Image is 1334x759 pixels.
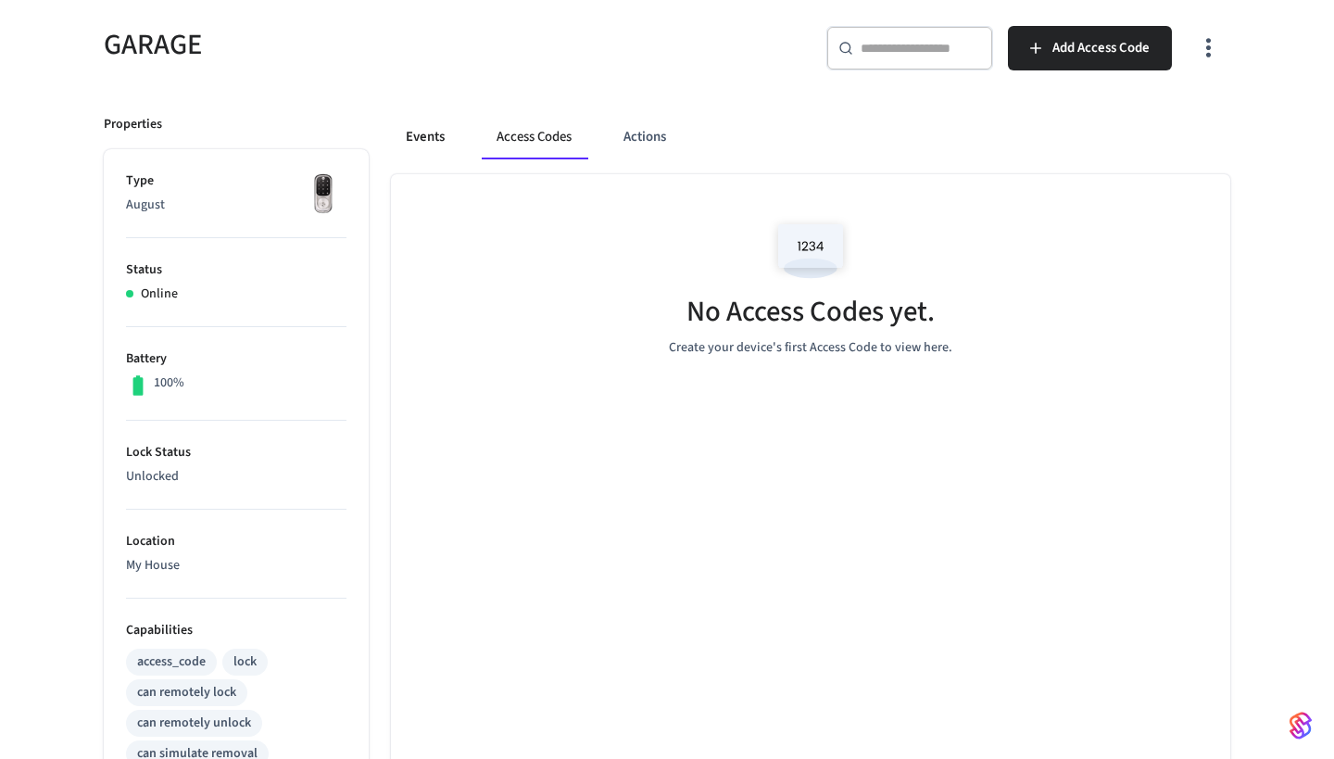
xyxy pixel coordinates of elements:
[126,260,346,280] p: Status
[126,349,346,369] p: Battery
[391,115,459,159] button: Events
[126,171,346,191] p: Type
[1290,711,1312,740] img: SeamLogoGradient.69752ec5.svg
[300,171,346,218] img: Yale Assure Touchscreen Wifi Smart Lock, Satin Nickel, Front
[126,467,346,487] p: Unlocked
[769,211,852,290] img: Access Codes Empty State
[104,115,162,134] p: Properties
[126,532,346,551] p: Location
[104,26,656,64] h5: GARAGE
[137,683,236,702] div: can remotely lock
[482,115,586,159] button: Access Codes
[1052,36,1150,60] span: Add Access Code
[1008,26,1172,70] button: Add Access Code
[137,652,206,672] div: access_code
[391,115,1230,159] div: ant example
[126,556,346,576] p: My House
[609,115,681,159] button: Actions
[669,338,952,358] p: Create your device's first Access Code to view here.
[154,373,184,393] p: 100%
[126,443,346,462] p: Lock Status
[137,714,251,733] div: can remotely unlock
[233,652,257,672] div: lock
[686,293,935,331] h5: No Access Codes yet.
[126,196,346,215] p: August
[141,285,178,304] p: Online
[126,621,346,640] p: Capabilities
